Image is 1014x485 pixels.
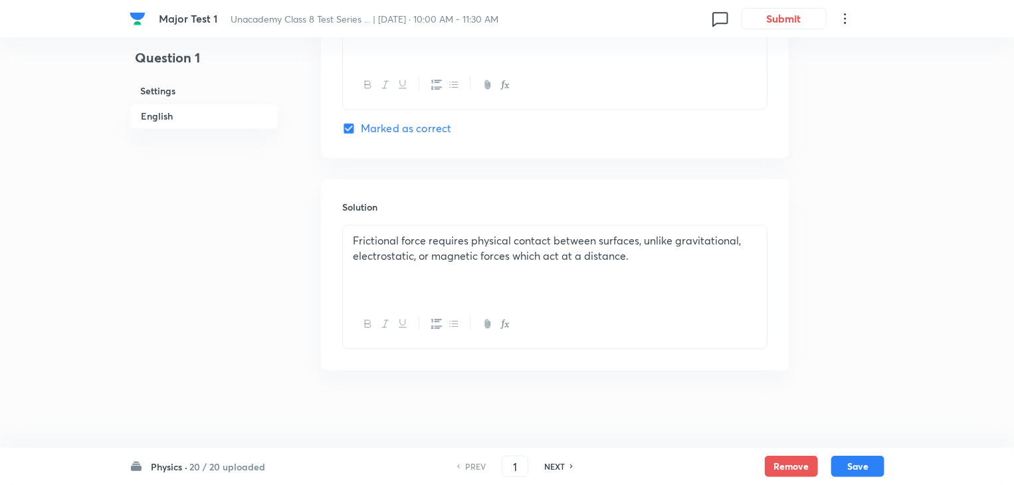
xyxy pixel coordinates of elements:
[765,456,818,477] button: Remove
[130,11,148,27] a: Company Logo
[130,78,278,103] h6: Settings
[189,460,265,474] h6: 20 / 20 uploaded
[130,11,146,27] img: Company Logo
[353,233,757,263] p: Frictional force requires physical contact between surfaces, unlike gravitational, electrostatic,...
[130,103,278,129] h6: English
[742,8,827,29] button: Submit
[831,456,884,477] button: Save
[231,13,499,25] span: Unacademy Class 8 Test Series ... | [DATE] · 10:00 AM - 11:30 AM
[544,460,565,472] h6: NEXT
[361,120,452,136] span: Marked as correct
[130,48,278,78] h4: Question 1
[342,200,767,214] h6: Solution
[465,460,486,472] h6: PREV
[151,460,187,474] h6: Physics ·
[159,11,217,25] span: Major Test 1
